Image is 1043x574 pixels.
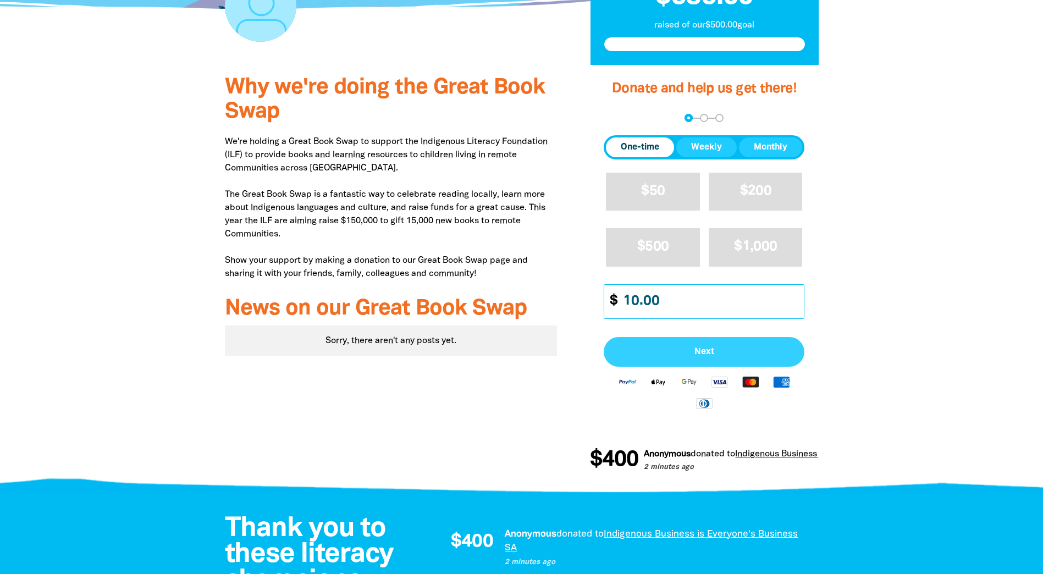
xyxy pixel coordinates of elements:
div: Available payment methods [604,367,804,418]
img: Google Pay logo [674,376,704,388]
span: Why we're doing the Great Book Swap [225,78,545,122]
button: One-time [606,137,674,157]
h3: News on our Great Book Swap [225,297,558,321]
img: Diners Club logo [689,397,720,410]
span: $500 [637,240,669,253]
span: $50 [641,185,665,197]
a: Indigenous Business is Everyone's Business SA [729,450,916,458]
span: $400 [583,449,632,471]
img: Mastercard logo [735,376,766,388]
span: donated to [556,530,604,538]
button: Navigate to step 3 of 3 to enter your payment details [715,114,724,122]
div: Donation frequency [604,135,804,159]
button: Pay with Credit Card [604,337,804,367]
a: Indigenous Business is Everyone's Business SA [505,530,798,553]
button: Navigate to step 2 of 3 to enter your details [700,114,708,122]
span: One-time [621,141,659,154]
span: $400 [451,533,493,551]
p: raised of our $500.00 goal [604,19,805,32]
div: Paginated content [225,325,558,356]
img: American Express logo [766,376,797,388]
span: donated to [684,450,729,458]
div: Sorry, there aren't any posts yet. [225,325,558,356]
button: $1,000 [709,228,803,266]
img: Visa logo [704,376,735,388]
button: $50 [606,173,700,211]
p: 2 minutes ago [505,557,807,568]
button: Navigate to step 1 of 3 to enter your donation amount [685,114,693,122]
span: Next [616,347,792,356]
span: $1,000 [734,240,777,253]
span: Donate and help us get there! [612,82,797,95]
em: Anonymous [637,450,684,458]
span: $ [604,285,617,318]
span: Monthly [754,141,787,154]
button: Weekly [676,137,737,157]
span: $200 [740,185,771,197]
img: Paypal logo [612,376,643,388]
em: Anonymous [505,530,556,538]
div: Donation stream [590,443,818,478]
button: $500 [606,228,700,266]
p: 2 minutes ago [637,462,916,473]
p: We're holding a Great Book Swap to support the Indigenous Literacy Foundation (ILF) to provide bo... [225,135,558,280]
input: Enter custom amount [615,285,804,318]
button: Monthly [739,137,802,157]
button: $200 [709,173,803,211]
img: Apple Pay logo [643,376,674,388]
span: Weekly [691,141,722,154]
